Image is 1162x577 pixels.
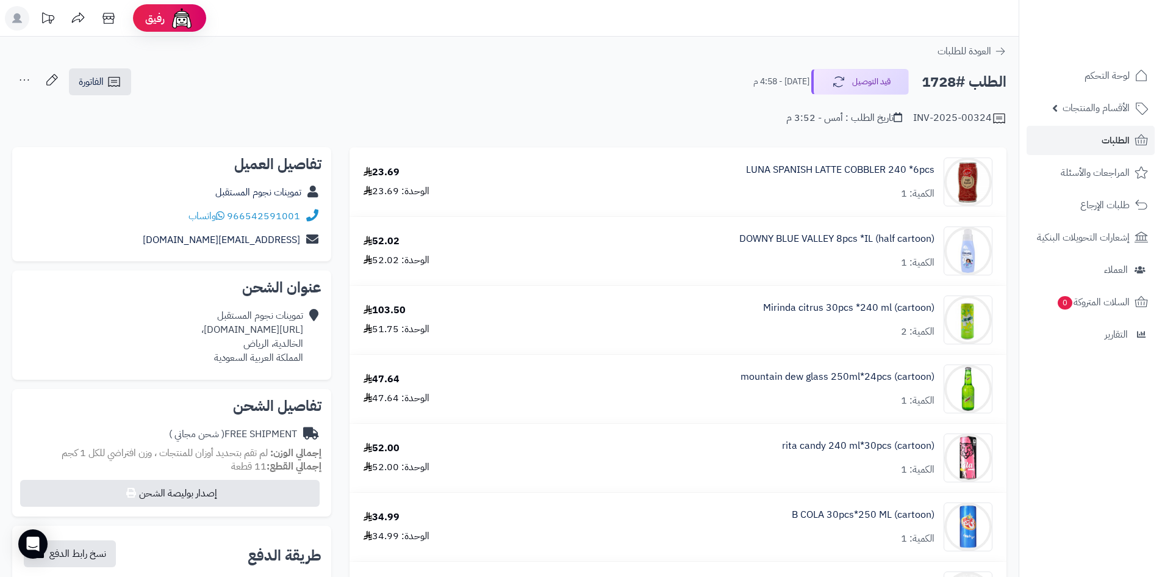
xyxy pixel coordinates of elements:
div: 103.50 [364,303,406,318]
div: INV-2025-00324 [913,111,1006,126]
div: الوحدة: 52.02 [364,253,429,267]
div: 47.64 [364,372,400,386]
a: السلات المتروكة0 [1027,288,1155,317]
h2: تفاصيل الشحن [22,399,321,413]
span: التقارير [1105,326,1128,343]
div: الوحدة: 52.00 [364,460,429,474]
div: الكمية: 1 [901,532,934,546]
div: الوحدة: 34.99 [364,529,429,543]
span: رفيق [145,11,165,26]
a: mountain dew glass 250ml*24pcs (cartoon) [741,370,934,384]
span: نسخ رابط الدفع [49,546,106,561]
a: واتساب [188,209,224,223]
a: طلبات الإرجاع [1027,191,1155,220]
button: قيد التوصيل [811,69,909,95]
div: الوحدة: 23.69 [364,184,429,198]
div: FREE SHIPMENT [169,427,297,441]
span: 0 [1057,296,1072,310]
span: لوحة التحكم [1085,67,1130,84]
div: الكمية: 1 [901,256,934,270]
small: [DATE] - 4:58 م [753,76,809,88]
img: 1747576632-61CXKZ8PxkL._AC_SL1500-90x90.jpg [944,365,992,413]
a: العودة للطلبات [938,44,1006,59]
div: 34.99 [364,510,400,524]
button: نسخ رابط الدفع [24,540,116,567]
div: 23.69 [364,165,400,180]
img: logo-2.png [1079,23,1150,49]
a: [EMAIL_ADDRESS][DOMAIN_NAME] [143,233,300,247]
strong: إجمالي الوزن: [270,446,321,460]
img: 1747566616-1481083d-48b6-4b0f-b89f-c8f09a39-90x90.jpg [944,296,992,344]
img: 1747342222-357e96d5-1a8c-45e8-ab5f-1b4e23df-90x90.jpg [944,158,992,206]
div: 52.02 [364,234,400,249]
span: الطلبات [1102,132,1130,149]
a: rita candy 240 ml*30pcs (cartoon) [782,439,934,453]
img: ai-face.png [170,6,194,31]
span: ( شحن مجاني ) [169,427,224,441]
span: الفاتورة [79,74,104,89]
div: Open Intercom Messenger [18,529,48,559]
small: 11 قطعة [231,459,321,474]
span: العودة للطلبات [938,44,991,59]
div: الكمية: 2 [901,325,934,339]
a: 966542591001 [227,209,300,223]
a: لوحة التحكم [1027,61,1155,90]
span: المراجعات والأسئلة [1061,164,1130,181]
div: الكمية: 1 [901,394,934,408]
button: إصدار بوليصة الشحن [20,480,320,507]
div: الكمية: 1 [901,187,934,201]
h2: طريقة الدفع [248,548,321,563]
span: إشعارات التحويلات البنكية [1037,229,1130,246]
a: B COLA 30pcs*250 ML (cartoon) [792,508,934,522]
a: DOWNY BLUE VALLEY 8pcs *IL (half cartoon) [739,232,934,246]
div: 52.00 [364,441,400,455]
img: 1747743335-61FAUaIGCYL._AC_SL1500-90x90.jpg [944,434,992,482]
a: التقارير [1027,320,1155,349]
img: 1747484122-71VOIobVHDL._AC_SL1500-90x90.jpg [944,227,992,275]
a: المراجعات والأسئلة [1027,158,1155,187]
h2: عنوان الشحن [22,280,321,295]
a: الطلبات [1027,126,1155,155]
div: الكمية: 1 [901,463,934,477]
strong: إجمالي القطع: [267,459,321,474]
span: العملاء [1104,261,1128,278]
span: السلات المتروكة [1056,294,1130,311]
span: لم تقم بتحديد أوزان للمنتجات ، وزن افتراضي للكل 1 كجم [62,446,268,460]
span: الأقسام والمنتجات [1063,100,1130,117]
a: تحديثات المنصة [32,6,63,34]
a: تموينات نجوم المستقبل [215,185,301,200]
h2: الطلب #1728 [922,70,1006,95]
div: تموينات نجوم المستقبل [URL][DOMAIN_NAME]، الخالدية، الرياض المملكة العربية السعودية [201,309,303,365]
div: تاريخ الطلب : أمس - 3:52 م [786,111,902,125]
div: الوحدة: 47.64 [364,391,429,405]
h2: تفاصيل العميل [22,157,321,172]
a: LUNA SPANISH LATTE COBBLER 240 *6pcs [746,163,934,177]
img: 1747829117-71HUXUT2VcL._AC_SL1500-90x90.jpg [944,503,992,551]
div: الوحدة: 51.75 [364,322,429,336]
span: طلبات الإرجاع [1080,197,1130,214]
a: إشعارات التحويلات البنكية [1027,223,1155,252]
a: Mirinda citrus 30pcs *240 ml (cartoon) [763,301,934,315]
a: العملاء [1027,255,1155,285]
a: الفاتورة [69,68,131,95]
